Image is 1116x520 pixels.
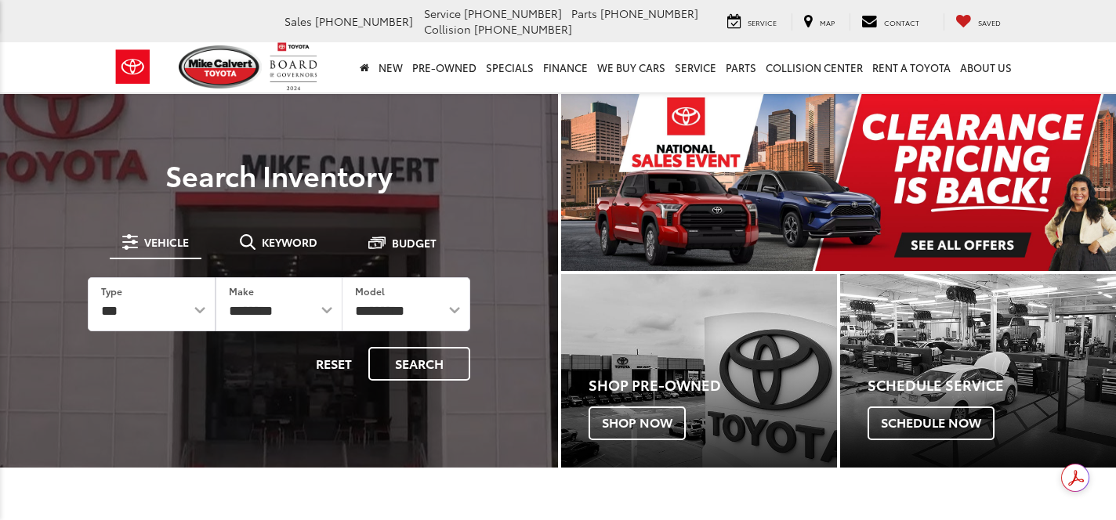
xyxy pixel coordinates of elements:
[978,17,1001,27] span: Saved
[561,94,1116,271] section: Carousel section with vehicle pictures - may contain disclaimers.
[561,94,1116,271] div: carousel slide number 1 of 1
[792,13,846,31] a: Map
[561,274,837,467] div: Toyota
[589,406,686,439] span: Shop Now
[368,347,470,381] button: Search
[670,42,721,92] a: Service
[315,13,413,29] span: [PHONE_NUMBER]
[303,347,365,381] button: Reset
[374,42,408,92] a: New
[408,42,481,92] a: Pre-Owned
[103,42,162,92] img: Toyota
[229,284,254,298] label: Make
[355,284,385,298] label: Model
[464,5,562,21] span: [PHONE_NUMBER]
[474,21,572,37] span: [PHONE_NUMBER]
[944,13,1013,31] a: My Saved Vehicles
[820,17,835,27] span: Map
[868,406,995,439] span: Schedule Now
[868,42,955,92] a: Rent a Toyota
[144,237,189,247] span: Vehicle
[840,274,1116,467] a: Schedule Service Schedule Now
[600,5,698,21] span: [PHONE_NUMBER]
[538,42,592,92] a: Finance
[481,42,538,92] a: Specials
[868,377,1116,393] h4: Schedule Service
[424,5,461,21] span: Service
[748,17,777,27] span: Service
[355,42,374,92] a: Home
[761,42,868,92] a: Collision Center
[850,13,931,31] a: Contact
[561,274,837,467] a: Shop Pre-Owned Shop Now
[561,94,1116,271] img: Clearance Pricing Is Back
[101,284,122,298] label: Type
[592,42,670,92] a: WE BUY CARS
[284,13,312,29] span: Sales
[262,237,317,247] span: Keyword
[424,21,471,37] span: Collision
[716,13,788,31] a: Service
[66,159,492,190] h3: Search Inventory
[571,5,597,21] span: Parts
[884,17,919,27] span: Contact
[955,42,1016,92] a: About Us
[589,377,837,393] h4: Shop Pre-Owned
[721,42,761,92] a: Parts
[840,274,1116,467] div: Toyota
[179,45,262,88] img: Mike Calvert Toyota
[392,237,437,248] span: Budget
